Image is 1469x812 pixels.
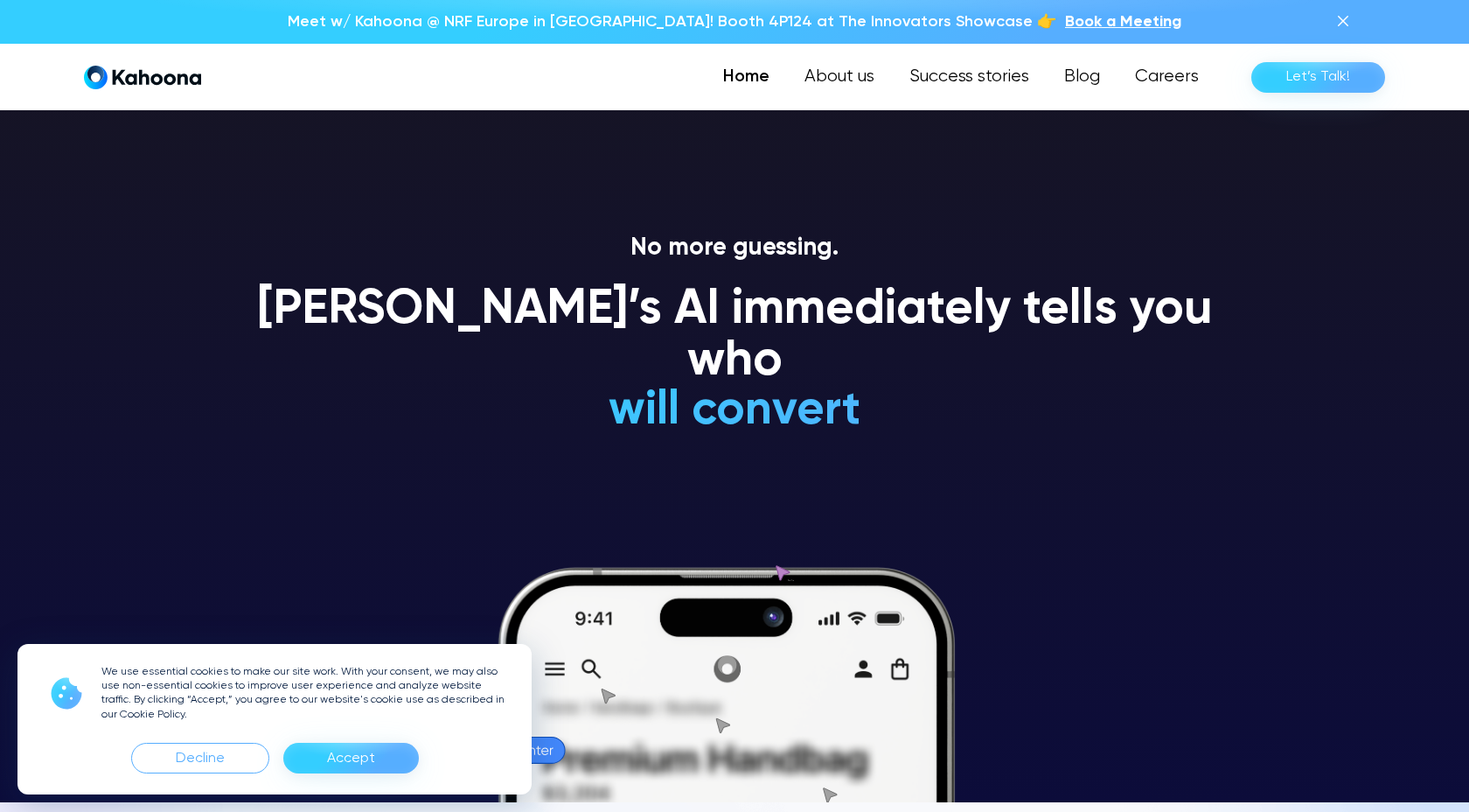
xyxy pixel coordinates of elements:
a: Let’s Talk! [1251,62,1385,93]
div: Accept [327,745,375,773]
a: Careers [1117,59,1216,94]
div: Decline [176,745,225,773]
a: Success stories [892,59,1047,94]
p: Meet w/ Kahoona @ NRF Europe in [GEOGRAPHIC_DATA]! Booth 4P124 at The Innovators Showcase 👉 [288,10,1056,33]
span: Book a Meeting [1065,14,1181,30]
h1: [PERSON_NAME]’s AI immediately tells you who [236,284,1233,388]
div: Let’s Talk! [1286,63,1350,91]
a: Home [706,59,787,94]
div: Accept [283,743,419,773]
a: home [84,65,201,90]
a: About us [787,59,892,94]
a: Blog [1047,59,1117,94]
p: No more guessing. [236,234,1233,263]
g: Gen Z-er [788,579,794,580]
p: We use essential cookies to make our site work. With your consent, we may also use non-essential ... [101,665,511,722]
h1: will convert [477,385,992,437]
a: Book a Meeting [1065,10,1181,33]
div: Decline [131,743,269,773]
